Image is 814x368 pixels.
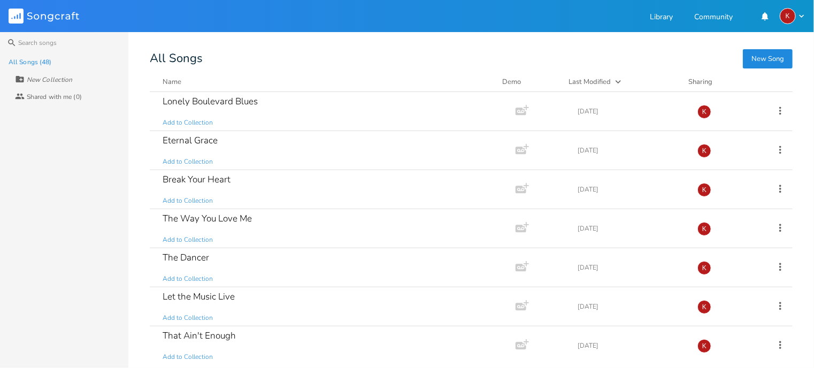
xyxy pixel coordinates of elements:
div: kerynlee24 [697,300,711,314]
div: The Dancer [163,253,209,262]
a: Community [694,13,733,22]
span: Add to Collection [163,274,213,283]
div: [DATE] [578,108,685,114]
span: Add to Collection [163,157,213,166]
div: kerynlee24 [697,183,711,197]
div: kerynlee24 [780,8,796,24]
button: Name [163,76,489,87]
div: All Songs [150,53,793,64]
div: Last Modified [569,77,611,87]
div: New Collection [27,76,72,83]
div: Let the Music Live [163,292,235,301]
button: K [780,8,805,24]
div: [DATE] [578,342,685,349]
div: kerynlee24 [697,144,711,158]
div: Eternal Grace [163,136,218,145]
div: kerynlee24 [697,105,711,119]
div: All Songs (48) [9,59,51,65]
button: Last Modified [569,76,675,87]
a: Library [650,13,673,22]
div: Demo [502,76,556,87]
span: Add to Collection [163,313,213,323]
span: Add to Collection [163,118,213,127]
div: Break Your Heart [163,175,231,184]
div: That Ain't Enough [163,331,236,340]
div: Sharing [688,76,752,87]
div: [DATE] [578,147,685,154]
span: Add to Collection [163,196,213,205]
div: Name [163,77,181,87]
span: Add to Collection [163,352,213,362]
span: Add to Collection [163,235,213,244]
div: kerynlee24 [697,261,711,275]
button: New Song [743,49,793,68]
div: Lonely Boulevard Blues [163,97,258,106]
div: [DATE] [578,225,685,232]
div: kerynlee24 [697,222,711,236]
div: [DATE] [578,264,685,271]
div: kerynlee24 [697,339,711,353]
div: [DATE] [578,186,685,193]
div: [DATE] [578,303,685,310]
div: Shared with me (0) [27,94,82,100]
div: The Way You Love Me [163,214,252,223]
